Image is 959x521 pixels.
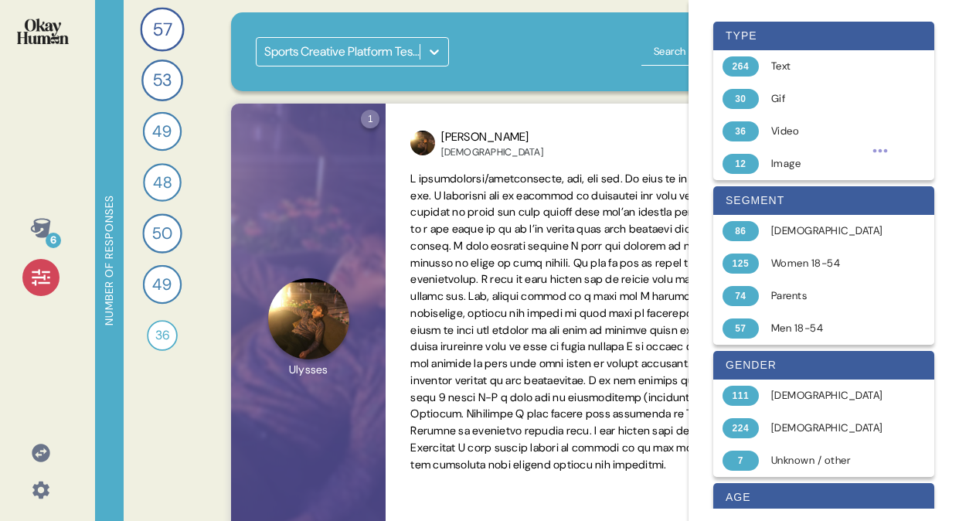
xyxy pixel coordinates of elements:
[152,15,172,43] span: 57
[771,124,894,139] div: Video
[155,326,169,345] span: 36
[771,223,894,239] div: [DEMOGRAPHIC_DATA]
[771,388,894,404] div: [DEMOGRAPHIC_DATA]
[723,386,759,406] div: 111
[723,56,759,77] div: 264
[152,67,171,93] span: 53
[713,22,934,50] div: type
[713,186,934,215] div: segment
[723,121,759,141] div: 36
[410,172,901,472] span: L ipsumdolorsi/ametconsecte, adi, eli sed. Do eius te in utla etdolo mag ali enimadmi veni quisno...
[723,286,759,306] div: 74
[771,453,894,468] div: Unknown / other
[152,273,172,297] span: 49
[713,351,934,380] div: gender
[441,128,543,146] div: [PERSON_NAME]
[723,318,759,339] div: 57
[713,483,934,512] div: age
[410,131,435,155] img: profilepic_24090471317229319.jpg
[46,233,61,248] div: 6
[771,256,894,271] div: Women 18-54
[17,19,69,44] img: okayhuman.3b1b6348.png
[723,451,759,471] div: 7
[441,146,543,158] div: [DEMOGRAPHIC_DATA]
[153,171,172,194] span: 48
[723,221,759,241] div: 86
[264,43,421,61] div: Sports Creative Platform Testing ([DATE])
[771,288,894,304] div: Parents
[771,421,894,436] div: [DEMOGRAPHIC_DATA]
[771,59,894,74] div: Text
[723,418,759,438] div: 224
[771,321,894,336] div: Men 18-54
[152,120,172,144] span: 49
[641,38,835,66] input: Search all responses
[771,91,894,107] div: Gif
[771,156,894,172] div: Image
[723,154,759,174] div: 12
[152,221,172,246] span: 50
[361,110,379,128] div: 1
[723,89,759,109] div: 30
[723,254,759,274] div: 125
